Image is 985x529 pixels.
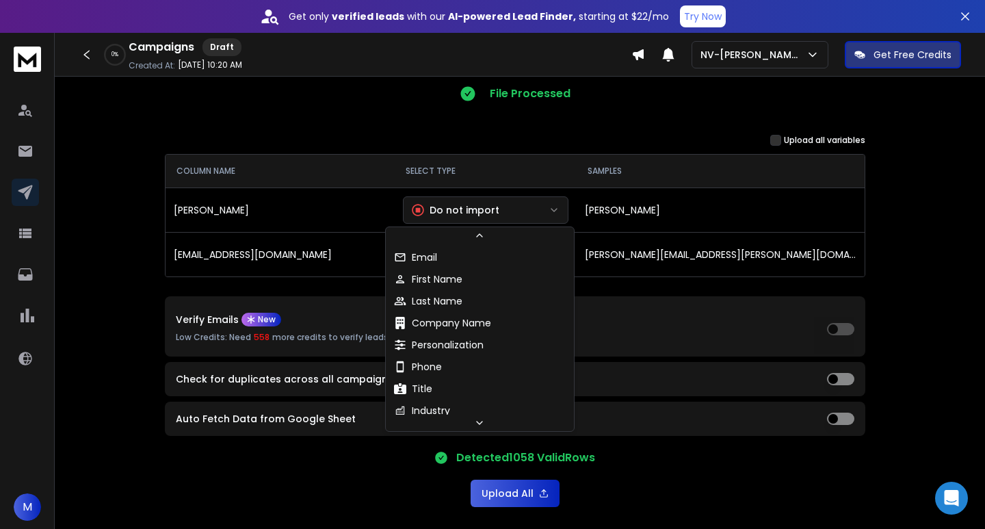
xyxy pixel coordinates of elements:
[202,38,241,56] div: Draft
[129,39,194,55] h1: Campaigns
[448,10,576,23] strong: AI-powered Lead Finder,
[577,188,865,232] td: [PERSON_NAME]
[176,374,484,384] label: Check for duplicates across all campaigns in this workspace
[178,60,242,70] p: [DATE] 10:20 AM
[176,329,456,346] p: Low Credits: Need more credits to verify leads.
[394,382,432,396] div: Title
[166,232,395,276] td: [EMAIL_ADDRESS][DOMAIN_NAME]
[394,294,462,308] div: Last Name
[700,48,806,62] p: NV-[PERSON_NAME]
[129,60,175,71] p: Created At:
[254,332,270,343] span: 558
[394,404,450,417] div: Industry
[166,155,395,188] th: COLUMN NAME
[784,135,865,146] label: Upload all variables
[166,188,395,232] td: [PERSON_NAME]
[577,155,865,188] th: SAMPLES
[394,272,462,286] div: First Name
[14,47,41,72] img: logo
[241,313,281,326] div: New
[412,203,499,217] div: Do not import
[111,51,118,59] p: 0 %
[332,10,404,23] strong: verified leads
[394,360,442,374] div: Phone
[684,10,722,23] p: Try Now
[176,414,356,424] label: Auto Fetch Data from Google Sheet
[456,450,595,466] p: Detected 1058 Valid Rows
[394,316,491,330] div: Company Name
[176,315,239,324] p: Verify Emails
[394,338,484,352] div: Personalization
[394,250,437,264] div: Email
[490,86,570,102] p: File Processed
[289,10,669,23] p: Get only with our starting at $22/mo
[935,482,968,515] div: Open Intercom Messenger
[14,493,41,521] span: M
[577,232,865,276] td: [PERSON_NAME][EMAIL_ADDRESS][PERSON_NAME][DOMAIN_NAME]
[395,155,577,188] th: SELECT TYPE
[874,48,951,62] p: Get Free Credits
[471,480,560,507] button: Upload All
